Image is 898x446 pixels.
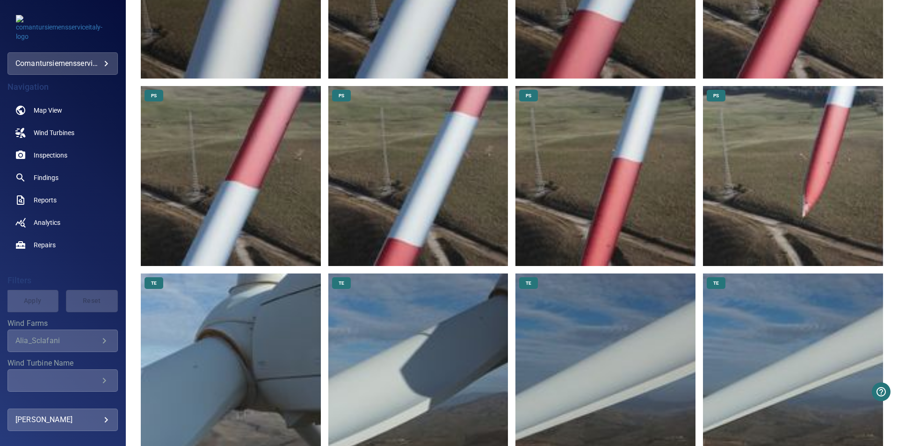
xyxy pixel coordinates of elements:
[145,93,162,99] span: PS
[520,280,537,287] span: TE
[7,52,118,75] div: comantursiemensserviceitaly
[7,144,118,166] a: inspections noActive
[333,93,350,99] span: PS
[520,93,537,99] span: PS
[34,218,60,227] span: Analytics
[7,166,118,189] a: findings noActive
[34,173,58,182] span: Findings
[708,93,724,99] span: PS
[15,336,99,345] div: Alia_Sclafani
[7,360,118,367] label: Wind Turbine Name
[7,189,118,211] a: reports noActive
[15,56,110,71] div: comantursiemensserviceitaly
[7,211,118,234] a: analytics noActive
[34,195,57,205] span: Reports
[7,99,118,122] a: map noActive
[333,280,350,287] span: TE
[7,82,118,92] h4: Navigation
[16,15,109,41] img: comantursiemensserviceitaly-logo
[708,280,724,287] span: TE
[145,280,162,287] span: TE
[7,320,118,327] label: Wind Farms
[7,369,118,392] div: Wind Turbine Name
[34,151,67,160] span: Inspections
[7,122,118,144] a: windturbines noActive
[15,412,110,427] div: [PERSON_NAME]
[34,128,74,137] span: Wind Turbines
[7,276,118,285] h4: Filters
[34,106,62,115] span: Map View
[7,330,118,352] div: Wind Farms
[34,240,56,250] span: Repairs
[7,234,118,256] a: repairs noActive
